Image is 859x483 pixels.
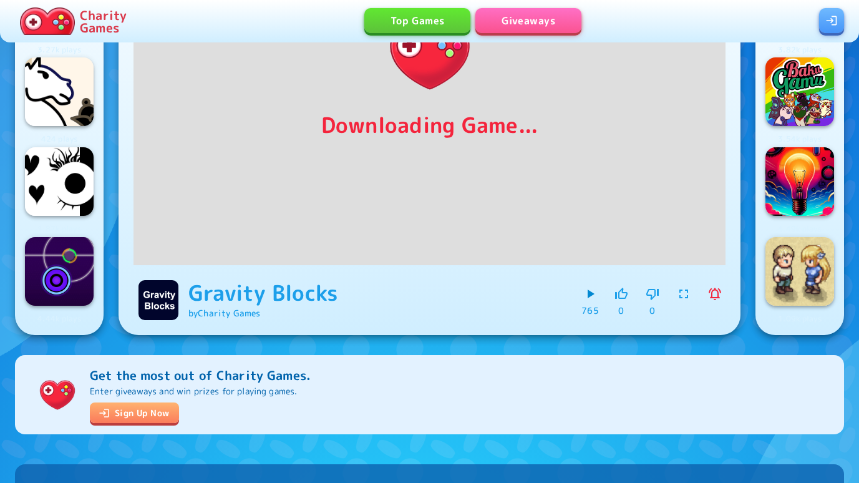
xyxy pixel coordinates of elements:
a: Logo4.49k plays [765,147,834,235]
p: 0 [649,305,655,317]
a: Logo4.44k plays [25,237,94,325]
img: Logo [25,57,94,126]
a: Sign Up Now [90,402,179,423]
p: 424 plays [25,134,94,145]
p: Charity Games [80,9,127,34]
p: 0 [618,305,624,317]
p: 3.27k plays [25,44,94,56]
img: Logo [765,57,834,126]
p: 3.82k plays [765,44,834,56]
p: 1.87k plays [25,223,94,235]
a: Charity Games [15,5,132,37]
p: 4.49k plays [765,223,834,235]
p: Enter giveaways and win prizes for playing games. [90,385,311,398]
a: Logo1.87k plays [25,147,94,235]
a: Logo424 plays [25,57,94,145]
p: 1.09k plays [765,313,834,325]
p: Get the most out of Charity Games. [90,365,311,385]
a: Top Games [364,8,470,33]
p: 4.44k plays [25,313,94,325]
p: 765 [581,305,598,317]
img: Logo [765,237,834,306]
a: Logo3.54k plays [765,57,834,145]
p: 3.54k plays [765,134,834,145]
img: Logo [25,147,94,216]
a: Giveaways [475,8,581,33]
img: Charity.Games [20,7,75,35]
img: Logo [25,237,94,306]
a: Logo1.09k plays [765,237,834,325]
img: Charity.Games [35,373,80,417]
img: Logo [765,147,834,216]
